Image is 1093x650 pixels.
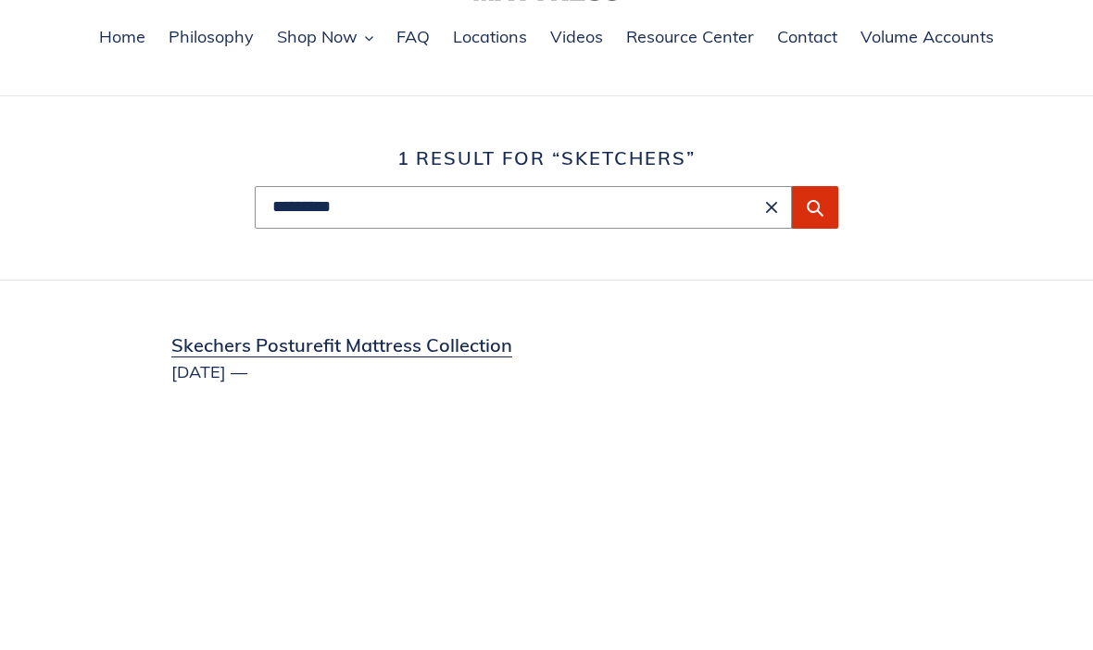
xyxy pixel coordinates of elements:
h1: 1 result for “sketchers” [51,147,1042,169]
span: Shop Now [277,26,358,48]
a: Resource Center [617,24,763,52]
button: Submit [792,186,838,229]
span: Home [99,26,145,48]
a: Home [90,24,155,52]
button: Clear search term [760,196,783,219]
span: Volume Accounts [861,26,994,48]
a: FAQ [387,24,439,52]
span: Philosophy [169,26,254,48]
a: Philosophy [159,24,263,52]
span: Locations [453,26,527,48]
span: Resource Center [626,26,754,48]
span: Contact [777,26,837,48]
span: Videos [550,26,603,48]
a: Contact [768,24,847,52]
button: Shop Now [268,24,383,52]
a: Volume Accounts [851,24,1003,52]
a: Videos [541,24,612,52]
input: Search [255,186,792,229]
a: Locations [444,24,536,52]
span: FAQ [396,26,430,48]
